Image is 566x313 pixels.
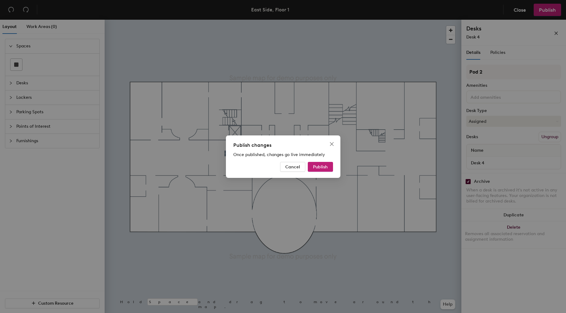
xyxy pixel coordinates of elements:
[233,152,325,157] span: Once published, changes go live immediately
[233,142,333,149] div: Publish changes
[280,162,305,172] button: Cancel
[329,142,334,146] span: close
[313,164,328,169] span: Publish
[285,164,300,169] span: Cancel
[308,162,333,172] button: Publish
[327,139,337,149] button: Close
[327,142,337,146] span: Close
